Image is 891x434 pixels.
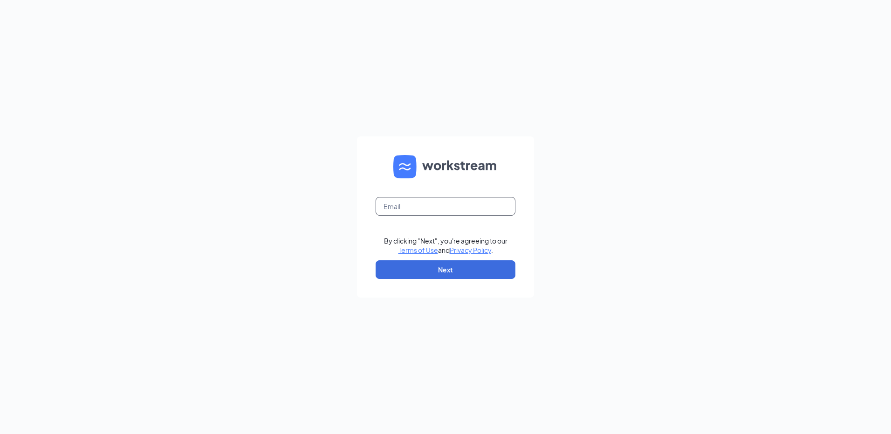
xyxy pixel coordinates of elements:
div: By clicking "Next", you're agreeing to our and . [384,236,507,255]
a: Privacy Policy [450,246,491,254]
button: Next [376,260,515,279]
img: WS logo and Workstream text [393,155,498,178]
a: Terms of Use [398,246,438,254]
input: Email [376,197,515,216]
